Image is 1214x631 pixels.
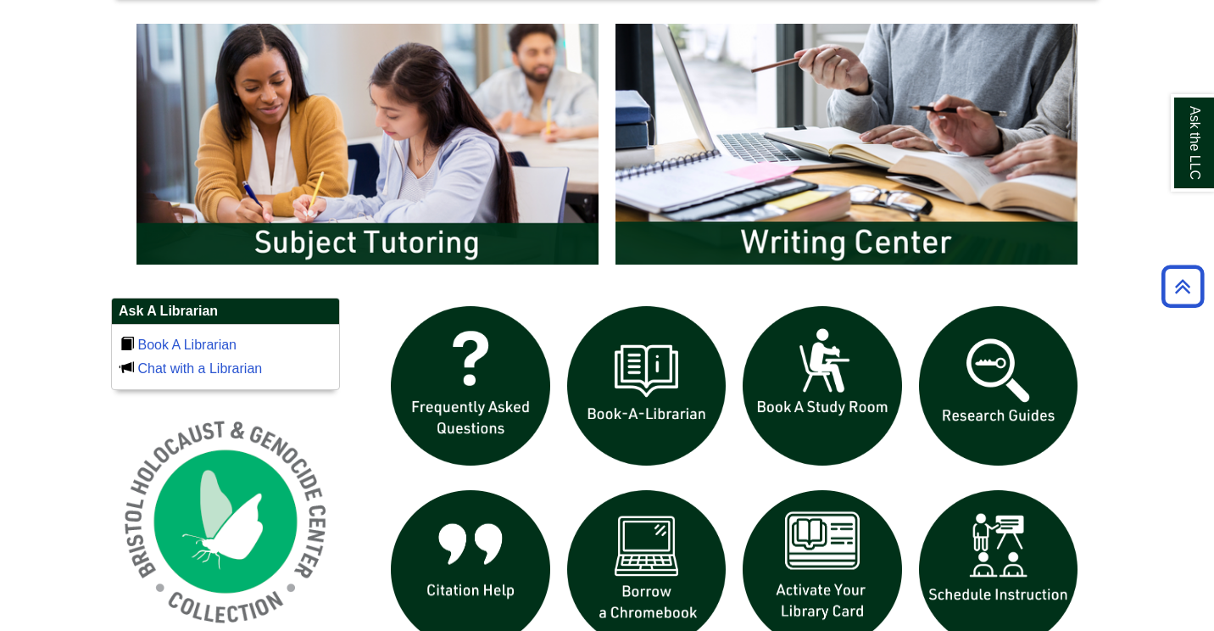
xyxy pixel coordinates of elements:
[112,299,339,325] h2: Ask A Librarian
[382,298,559,474] img: frequently asked questions
[128,15,607,273] img: Subject Tutoring Information
[137,338,237,352] a: Book A Librarian
[559,298,735,474] img: Book a Librarian icon links to book a librarian web page
[128,15,1086,281] div: slideshow
[734,298,910,474] img: book a study room icon links to book a study room web page
[607,15,1086,273] img: Writing Center Information
[137,361,262,376] a: Chat with a Librarian
[1156,275,1210,298] a: Back to Top
[910,298,1087,474] img: Research Guides icon links to research guides web page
